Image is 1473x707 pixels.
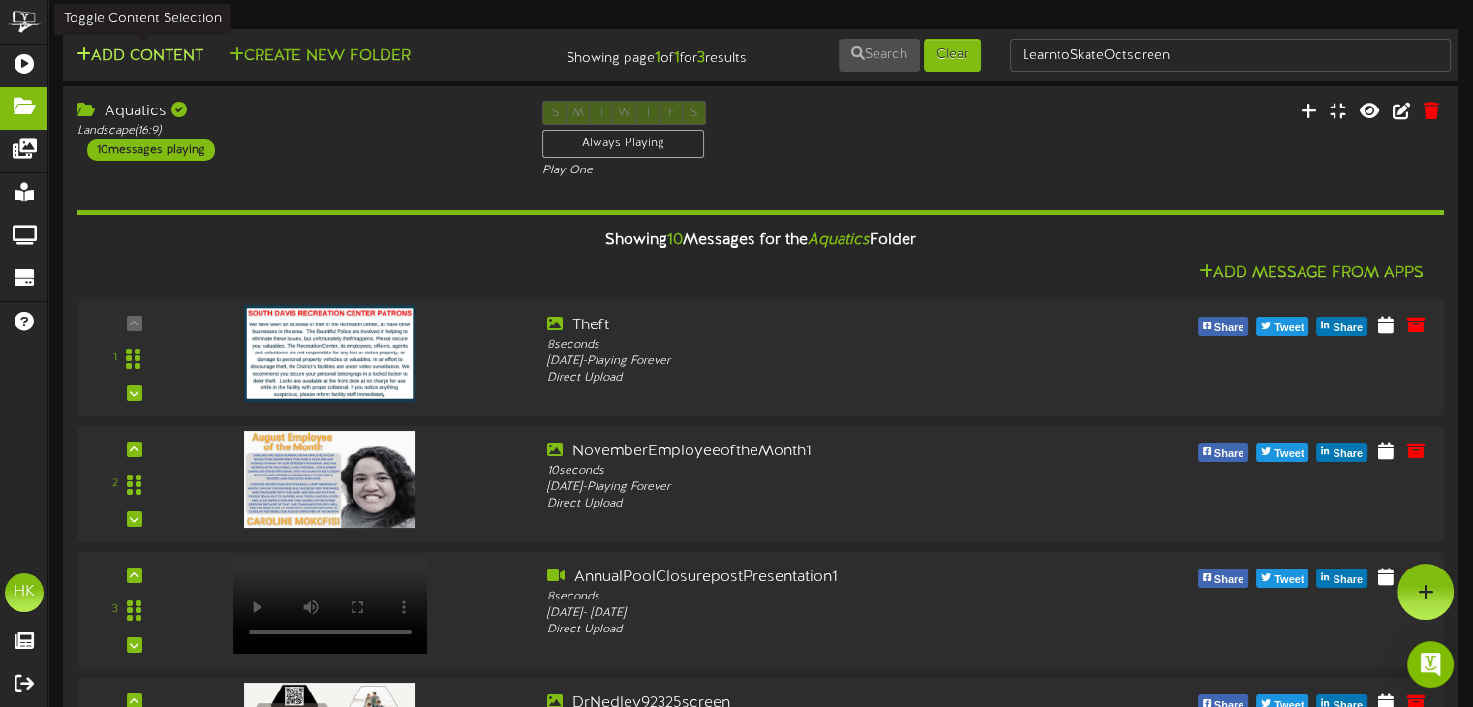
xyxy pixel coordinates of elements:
span: Share [1211,569,1248,591]
button: Tweet [1256,569,1308,588]
div: Play One [542,163,978,179]
button: Share [1316,443,1367,462]
strong: 1 [674,49,680,67]
button: Share [1198,443,1249,462]
i: Aquatics [808,231,870,249]
span: Tweet [1271,318,1307,339]
button: Create New Folder [224,45,416,69]
span: Share [1329,444,1366,465]
div: Open Intercom Messenger [1407,641,1454,688]
div: AnnualPoolClosurepostPresentation1 [547,567,1088,589]
div: Direct Upload [547,622,1088,638]
div: NovemberEmployeeoftheMonth1 [547,441,1088,463]
button: Share [1198,317,1249,336]
img: a9555116-c918-487e-b2f3-d82bcad4bd00.png [244,305,416,402]
strong: 1 [655,49,660,67]
button: Add Content [71,45,209,69]
button: Clear [924,39,981,72]
div: Aquatics [77,101,513,123]
span: Share [1211,444,1248,465]
img: 033efaea-3a05-4d12-94c4-8024879964df.png [244,431,416,528]
button: Search [839,39,920,72]
button: Add Message From Apps [1193,261,1429,286]
div: [DATE] - [DATE] [547,605,1088,622]
div: Direct Upload [547,370,1088,386]
div: 8 seconds [547,337,1088,353]
input: -- Search Folders by Name -- [1010,39,1451,72]
div: 8 seconds [547,589,1088,605]
span: Share [1329,569,1366,591]
span: 10 [667,231,683,249]
span: Tweet [1271,444,1307,465]
button: Tweet [1256,443,1308,462]
div: 10 seconds [547,463,1088,479]
div: [DATE] - Playing Forever [547,353,1088,370]
div: Theft [547,315,1088,337]
span: Share [1211,318,1248,339]
div: Showing page of for results [526,37,761,70]
button: Tweet [1256,317,1308,336]
button: Share [1316,317,1367,336]
strong: 3 [697,49,705,67]
button: Share [1316,569,1367,588]
div: HK [5,573,44,612]
div: [DATE] - Playing Forever [547,479,1088,496]
button: Share [1198,569,1249,588]
span: Tweet [1271,569,1307,591]
span: Share [1329,318,1366,339]
div: 10 messages playing [87,139,215,161]
div: Direct Upload [547,496,1088,512]
div: Showing Messages for the Folder [63,220,1458,261]
div: Landscape ( 16:9 ) [77,123,513,139]
div: Always Playing [542,130,704,158]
